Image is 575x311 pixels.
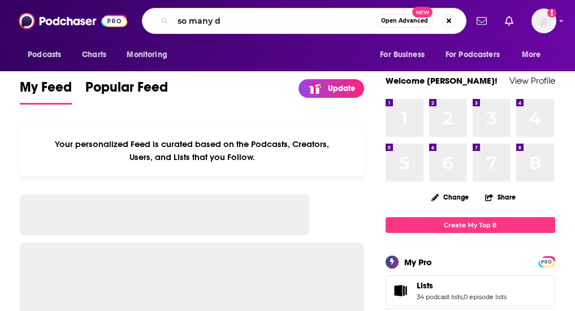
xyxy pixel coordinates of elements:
[20,79,72,105] a: My Feed
[85,79,168,102] span: Popular Feed
[381,18,428,24] span: Open Advanced
[328,84,355,93] p: Update
[173,12,376,30] input: Search podcasts, credits, & more...
[85,79,168,105] a: Popular Feed
[531,8,556,33] img: User Profile
[299,79,364,98] a: Update
[522,47,541,63] span: More
[386,275,555,306] span: Lists
[404,257,432,267] div: My Pro
[472,11,491,31] a: Show notifications dropdown
[412,7,433,18] span: New
[417,293,462,301] a: 34 podcast lists
[500,11,518,31] a: Show notifications dropdown
[540,257,554,265] a: PRO
[75,44,113,66] a: Charts
[485,186,516,208] button: Share
[380,47,425,63] span: For Business
[372,44,439,66] button: open menu
[119,44,181,66] button: open menu
[446,47,500,63] span: For Podcasters
[82,47,106,63] span: Charts
[462,293,464,301] span: ,
[540,258,554,266] span: PRO
[142,8,466,34] div: Search podcasts, credits, & more...
[509,75,555,86] a: View Profile
[19,10,127,32] img: Podchaser - Follow, Share and Rate Podcasts
[20,125,364,176] div: Your personalized Feed is curated based on the Podcasts, Creators, Users, and Lists that you Follow.
[376,14,433,28] button: Open AdvancedNew
[417,280,433,291] span: Lists
[425,190,475,204] button: Change
[531,8,556,33] button: Show profile menu
[127,47,167,63] span: Monitoring
[438,44,516,66] button: open menu
[464,293,507,301] a: 0 episode lists
[531,8,556,33] span: Logged in as AtriaBooks
[20,79,72,102] span: My Feed
[28,47,61,63] span: Podcasts
[390,283,412,299] a: Lists
[386,75,498,86] a: Welcome [PERSON_NAME]!
[417,280,507,291] a: Lists
[547,8,556,18] svg: Add a profile image
[514,44,555,66] button: open menu
[386,217,555,232] a: Create My Top 8
[20,44,76,66] button: open menu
